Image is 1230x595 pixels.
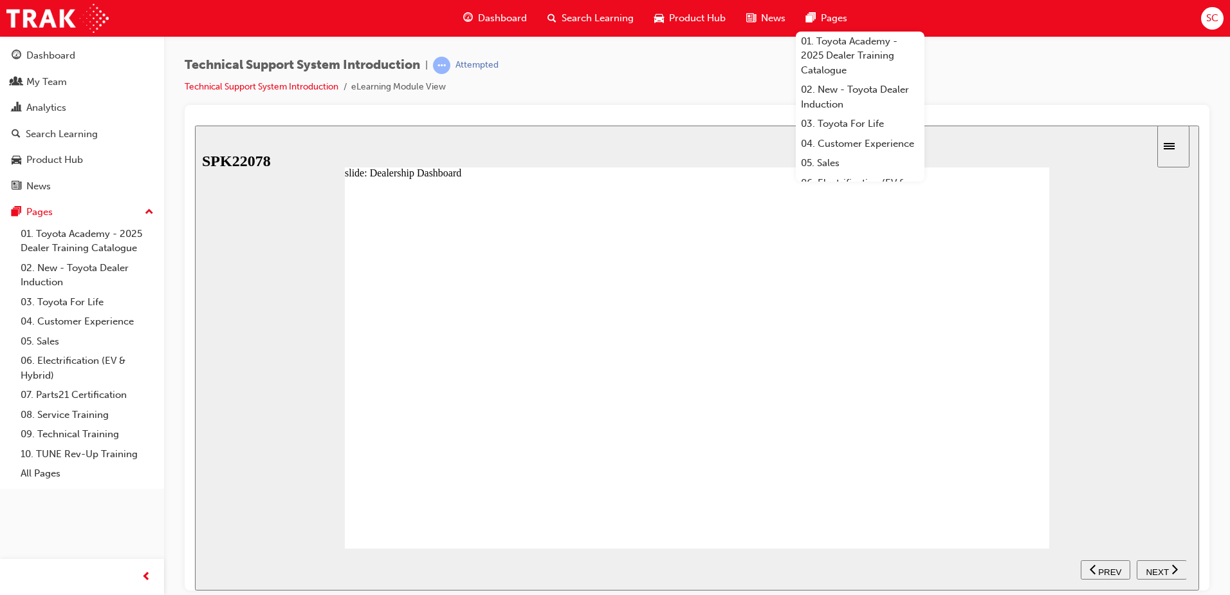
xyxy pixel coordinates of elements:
div: News [26,179,51,194]
a: 10. TUNE Rev-Up Training [15,444,159,464]
a: 03. Toyota For Life [15,292,159,312]
a: Dashboard [5,44,159,68]
span: Pages [821,11,847,26]
div: Analytics [26,100,66,115]
a: Analytics [5,96,159,120]
span: search-icon [12,129,21,140]
div: Attempted [455,59,499,71]
span: prev-icon [142,569,151,585]
a: 04. Customer Experience [796,134,924,154]
a: News [5,175,159,198]
span: up-icon [145,204,154,221]
button: next [942,435,992,454]
a: Search Learning [5,122,159,146]
span: News [761,11,785,26]
span: guage-icon [463,10,473,26]
a: 09. Technical Training [15,424,159,444]
div: Search Learning [26,127,98,142]
span: news-icon [746,10,756,26]
a: news-iconNews [736,5,796,32]
li: eLearning Module View [351,80,446,95]
span: pages-icon [806,10,816,26]
button: DashboardMy TeamAnalyticsSearch LearningProduct HubNews [5,41,159,200]
span: NEXT [951,442,973,451]
a: 06. Electrification (EV & Hybrid) [796,173,924,207]
span: guage-icon [12,50,21,62]
a: search-iconSearch Learning [537,5,644,32]
a: Product Hub [5,148,159,172]
div: Dashboard [26,48,75,63]
span: Search Learning [562,11,634,26]
a: car-iconProduct Hub [644,5,736,32]
a: 04. Customer Experience [15,312,159,332]
span: search-icon [547,10,556,26]
span: Dashboard [478,11,527,26]
nav: slide navigation [886,423,991,465]
button: previous [886,435,935,454]
a: 02. New - Toyota Dealer Induction [796,80,924,114]
a: 03. Toyota For Life [796,114,924,134]
a: Technical Support System Introduction [185,81,338,92]
a: 05. Sales [15,332,159,352]
div: My Team [26,75,67,90]
span: pages-icon [12,207,21,218]
a: All Pages [15,464,159,484]
a: 02. New - Toyota Dealer Induction [15,258,159,292]
span: PREV [903,442,926,451]
img: Trak [6,4,109,33]
a: 08. Service Training [15,405,159,425]
a: 06. Electrification (EV & Hybrid) [15,351,159,385]
span: Product Hub [669,11,726,26]
a: 01. Toyota Academy - 2025 Dealer Training Catalogue [796,32,924,80]
button: Pages [5,200,159,224]
span: Technical Support System Introduction [185,58,420,73]
span: car-icon [654,10,664,26]
a: My Team [5,70,159,94]
span: | [425,58,428,73]
a: 05. Sales [796,153,924,173]
span: car-icon [12,155,21,166]
div: Product Hub [26,153,83,167]
div: Pages [26,205,53,220]
a: 07. Parts21 Certification [15,385,159,405]
a: pages-iconPages [796,5,858,32]
a: guage-iconDashboard [453,5,537,32]
span: learningRecordVerb_ATTEMPT-icon [433,57,450,74]
span: people-icon [12,77,21,88]
a: 01. Toyota Academy - 2025 Dealer Training Catalogue [15,224,159,258]
span: news-icon [12,181,21,193]
button: SC [1201,7,1224,30]
span: chart-icon [12,102,21,114]
span: SC [1206,11,1218,26]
